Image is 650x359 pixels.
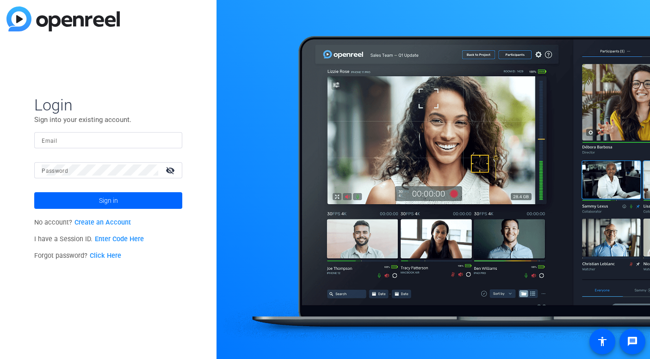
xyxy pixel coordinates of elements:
p: Sign into your existing account. [34,115,182,125]
span: Forgot password? [34,252,121,260]
mat-icon: visibility_off [160,164,182,177]
mat-icon: accessibility [597,336,608,347]
span: No account? [34,219,131,226]
button: Sign in [34,192,182,209]
mat-icon: message [627,336,638,347]
span: Sign in [99,189,118,212]
input: Enter Email Address [42,134,175,146]
mat-label: Email [42,138,57,144]
a: Enter Code Here [95,235,144,243]
a: Create an Account [74,219,131,226]
span: Login [34,95,182,115]
mat-label: Password [42,168,68,174]
span: I have a Session ID. [34,235,144,243]
a: Click Here [90,252,121,260]
img: blue-gradient.svg [6,6,120,31]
